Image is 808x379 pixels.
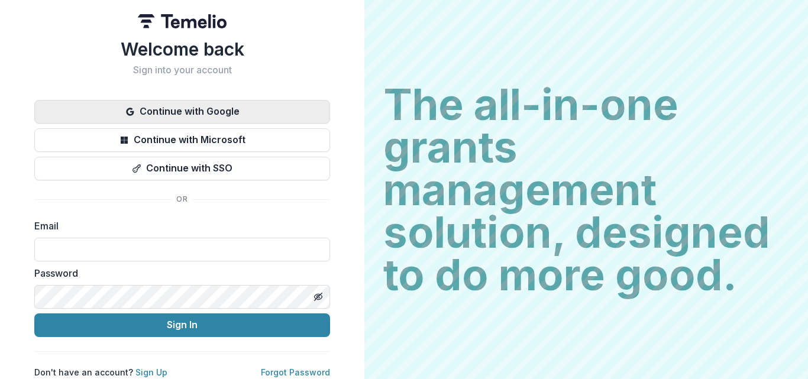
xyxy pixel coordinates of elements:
label: Password [34,266,323,280]
button: Continue with SSO [34,157,330,180]
button: Continue with Microsoft [34,128,330,152]
button: Sign In [34,313,330,337]
button: Continue with Google [34,100,330,124]
img: Temelio [138,14,227,28]
a: Sign Up [135,367,167,377]
a: Forgot Password [261,367,330,377]
button: Toggle password visibility [309,287,328,306]
label: Email [34,219,323,233]
h2: Sign into your account [34,64,330,76]
h1: Welcome back [34,38,330,60]
p: Don't have an account? [34,366,167,378]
